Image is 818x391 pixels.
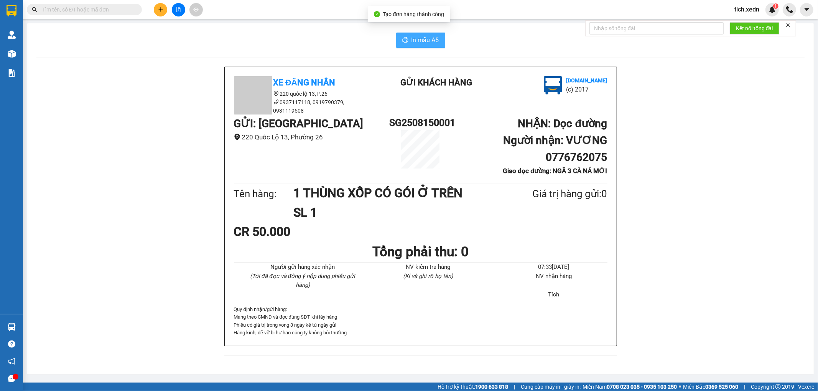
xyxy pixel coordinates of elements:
h1: SL 1 [293,203,495,222]
input: Nhập số tổng đài [589,22,724,34]
img: phone-icon [786,6,793,13]
div: Tên hàng: [234,186,294,202]
span: caret-down [803,6,810,13]
span: Cung cấp máy in - giấy in: [521,383,581,391]
li: Người gửi hàng xác nhận [249,263,356,272]
img: warehouse-icon [8,31,16,39]
span: search [32,7,37,12]
p: Mang theo CMND và đọc đúng SDT khi lấy hàng Phiếu có giá trị trong vong 3 ngày kể từ ngày gửi Hàn... [234,313,607,337]
strong: 1900 633 818 [475,384,508,390]
img: solution-icon [8,69,16,77]
span: close [785,22,791,28]
b: Gửi khách hàng [400,78,472,87]
i: (Tôi đã đọc và đồng ý nộp dung phiếu gửi hàng) [250,273,355,289]
span: | [744,383,745,391]
b: [DOMAIN_NAME] [566,77,607,83]
span: copyright [775,384,781,389]
li: (c) 2017 [566,85,607,94]
img: logo-vxr [7,5,16,16]
b: NHẬN : Dọc đường [518,117,607,130]
span: Miền Nam [583,383,677,391]
li: 220 Quốc Lộ 13, Phường 26 [234,132,390,142]
span: question-circle [8,340,15,348]
h1: Tổng phải thu: 0 [234,241,607,262]
span: Miền Bắc [683,383,738,391]
span: In mẫu A5 [411,35,439,45]
div: CR 50.000 [234,222,357,241]
button: aim [189,3,203,16]
span: environment [234,134,240,140]
li: 0937117118, 0919790379, 0931119508 [234,98,372,115]
span: ⚪️ [679,385,681,388]
button: file-add [172,3,185,16]
span: phone [273,99,279,105]
strong: 0708 023 035 - 0935 103 250 [607,384,677,390]
li: 220 quốc lộ 13, P.26 [234,90,372,98]
span: 1 [774,3,777,9]
span: check-circle [374,11,380,17]
button: plus [154,3,167,16]
img: icon-new-feature [769,6,776,13]
span: printer [402,37,408,44]
span: Kết nối tổng đài [736,24,773,33]
img: warehouse-icon [8,323,16,331]
h1: SG2508150001 [389,115,451,130]
span: file-add [176,7,181,12]
li: 07:33[DATE] [500,263,607,272]
button: printerIn mẫu A5 [396,33,445,48]
input: Tìm tên, số ĐT hoặc mã đơn [42,5,133,14]
span: environment [273,91,279,96]
span: Tạo đơn hàng thành công [383,11,444,17]
img: warehouse-icon [8,50,16,58]
span: | [514,383,515,391]
span: message [8,375,15,382]
b: GỬI : [GEOGRAPHIC_DATA] [234,117,364,130]
sup: 1 [773,3,778,9]
li: Tích [500,290,607,299]
li: NV nhận hàng [500,272,607,281]
button: Kết nối tổng đài [730,22,779,34]
img: logo.jpg [544,76,562,95]
div: Quy định nhận/gửi hàng : [234,306,607,337]
span: plus [158,7,163,12]
b: Xe Đăng Nhân [273,78,336,87]
span: notification [8,358,15,365]
i: (Kí và ghi rõ họ tên) [403,273,453,280]
h1: 1 THÙNG XỐP CÓ GÓI Ở TRÊN [293,183,495,203]
span: aim [193,7,199,12]
b: Người nhận : VƯƠNG 0776762075 [503,134,607,164]
li: NV kiểm tra hàng [375,263,482,272]
span: Hỗ trợ kỹ thuật: [438,383,508,391]
button: caret-down [800,3,813,16]
span: tich.xedn [728,5,765,14]
strong: 0369 525 060 [705,384,738,390]
b: Giao dọc đường: NGÃ 3 CÀ NÁ MỚI [503,167,607,175]
div: Giá trị hàng gửi: 0 [495,186,607,202]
